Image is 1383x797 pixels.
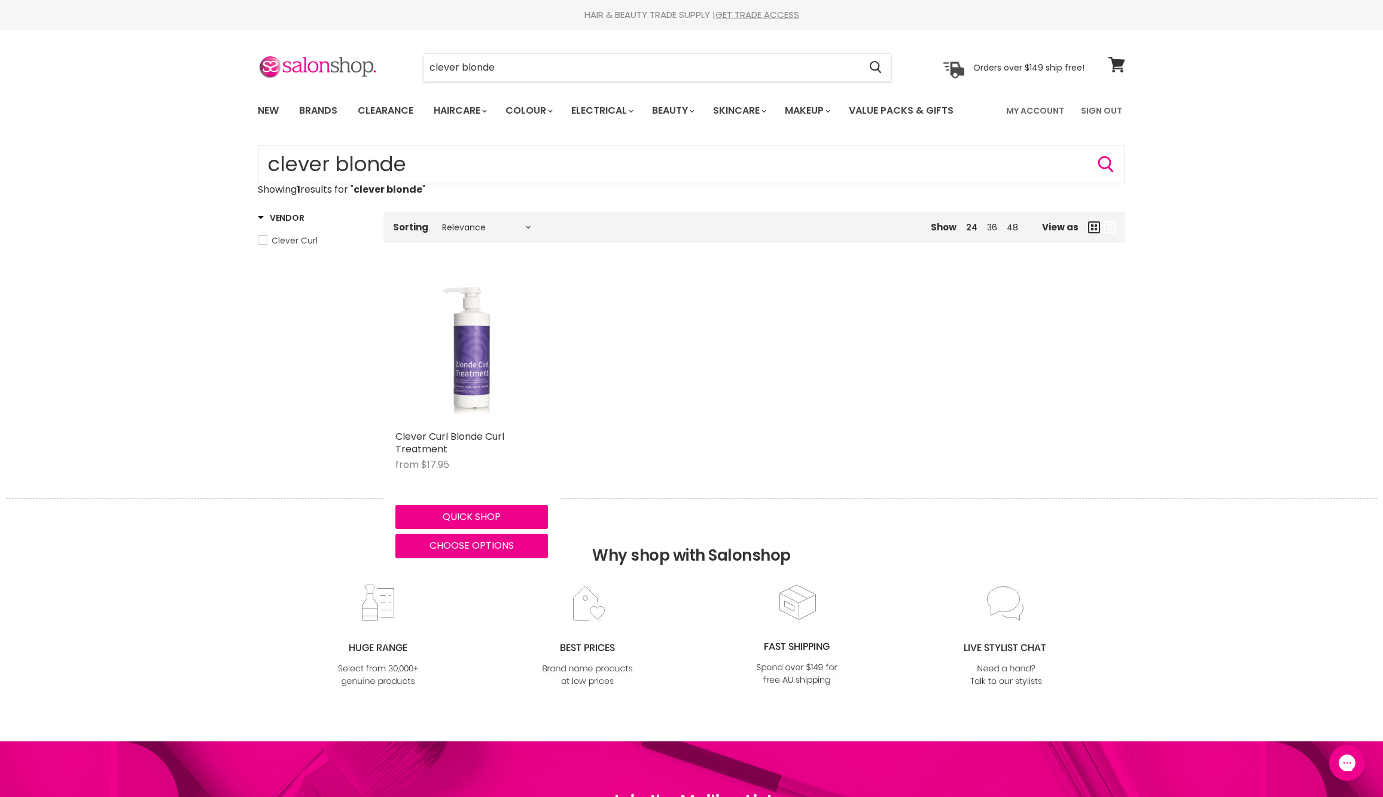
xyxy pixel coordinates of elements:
[931,221,956,233] span: Show
[395,458,419,471] span: from
[349,98,422,123] a: Clearance
[496,98,560,123] a: Colour
[243,9,1140,21] div: HAIR & BEAUTY TRADE SUPPLY |
[966,221,977,233] a: 24
[258,212,304,224] h3: Vendor
[243,93,1140,128] nav: Main
[258,145,1125,184] form: Product
[354,182,422,196] strong: clever blonde
[272,235,318,247] span: Clever Curl
[840,98,962,123] a: Value Packs & Gifts
[715,8,799,21] a: GET TRADE ACCESS
[249,98,288,123] a: New
[258,234,368,247] a: Clever Curl
[6,498,1377,583] h2: Why shop with Salonshop
[249,93,981,128] ul: Main menu
[987,221,997,233] a: 36
[421,458,449,471] span: $17.95
[425,98,494,123] a: Haircare
[1007,221,1018,233] a: 48
[973,62,1085,72] p: Orders over $149 ship free!
[860,54,891,81] button: Search
[748,583,845,688] img: fast.jpg
[958,584,1055,689] img: chat_c0a1c8f7-3133-4fc6-855f-7264552747f6.jpg
[1042,222,1079,232] span: View as
[539,584,636,689] img: prices.jpg
[290,98,346,123] a: Brands
[429,539,514,552] span: Choose options
[395,272,548,424] a: Clever Curl Blonde Curl Treatment
[776,98,837,123] a: Makeup
[424,54,860,81] input: Search
[643,98,702,123] a: Beauty
[423,53,892,82] form: Product
[704,98,773,123] a: Skincare
[1096,155,1116,174] button: Search
[297,182,300,196] strong: 1
[562,98,641,123] a: Electrical
[999,98,1071,123] a: My Account
[1074,98,1129,123] a: Sign Out
[1323,741,1371,785] iframe: Gorgias live chat messenger
[258,184,1125,195] p: Showing results for " "
[421,272,523,424] img: Clever Curl Blonde Curl Treatment
[395,430,504,456] a: Clever Curl Blonde Curl Treatment
[393,222,428,232] label: Sorting
[395,505,548,529] button: Quick shop
[330,584,427,689] img: range2_8cf790d4-220e-469f-917d-a18fed3854b6.jpg
[258,145,1125,184] input: Search
[395,534,548,558] button: Choose options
